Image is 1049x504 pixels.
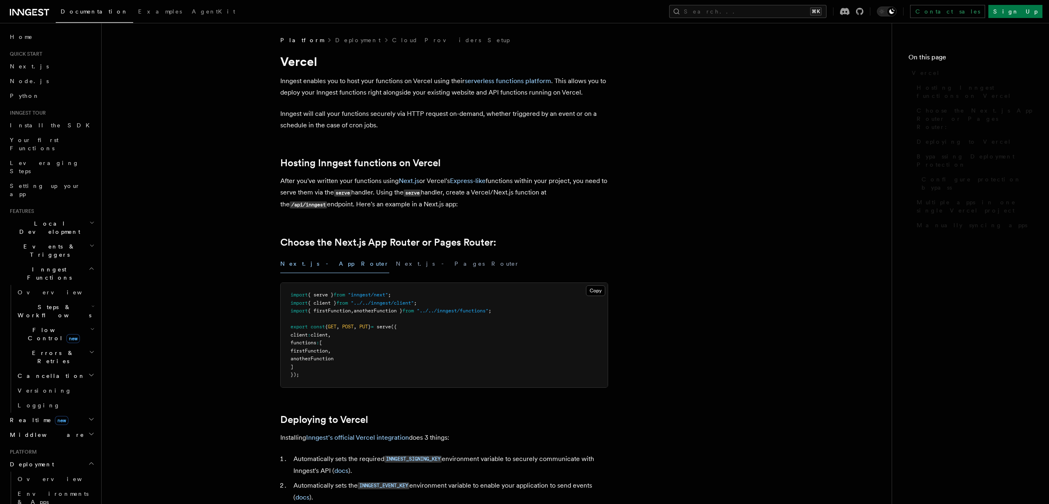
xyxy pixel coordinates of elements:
span: Features [7,208,34,215]
a: Next.js [399,177,419,185]
span: Middleware [7,431,84,439]
span: POST [342,324,354,330]
a: Hosting Inngest functions on Vercel [280,157,440,169]
span: serve [377,324,391,330]
span: { [325,324,328,330]
span: Node.js [10,78,49,84]
p: Inngest enables you to host your functions on Vercel using their . This allows you to deploy your... [280,75,608,98]
a: Manually syncing apps [913,218,1033,233]
a: Bypassing Deployment Protection [913,149,1033,172]
span: export [291,324,308,330]
span: import [291,292,308,298]
span: client [291,332,308,338]
button: Next.js - Pages Router [396,255,520,273]
span: Flow Control [14,326,90,342]
span: Install the SDK [10,122,95,129]
span: Configure protection bypass [922,175,1033,192]
span: firstFunction [291,348,328,354]
kbd: ⌘K [810,7,822,16]
a: docs [295,493,309,501]
li: Automatically sets the environment variable to enable your application to send events ( ). [291,480,608,503]
a: Versioning [14,383,96,398]
span: Home [10,33,33,41]
span: Overview [18,289,102,296]
a: Deployment [335,36,381,44]
span: Vercel [912,69,940,77]
button: Events & Triggers [7,239,96,262]
a: serverless functions platform [465,77,551,85]
span: [ [319,340,322,346]
span: Examples [138,8,182,15]
a: docs [334,467,348,475]
a: Express-like [450,177,486,185]
p: After you've written your functions using or Vercel's functions within your project, you need to ... [280,175,608,210]
span: Steps & Workflows [14,303,91,319]
span: Platform [280,36,324,44]
a: Configure protection bypass [918,172,1033,195]
a: Hosting Inngest functions on Vercel [913,80,1033,103]
a: Vercel [908,66,1033,80]
span: Python [10,93,40,99]
span: Deploying to Vercel [917,138,1011,146]
code: /api/inngest [290,201,327,208]
span: } [368,324,371,330]
span: import [291,308,308,314]
span: Inngest Functions [7,265,89,282]
a: Overview [14,285,96,300]
button: Search...⌘K [669,5,826,18]
span: Platform [7,449,37,455]
a: Choose the Next.js App Router or Pages Router: [913,103,1033,134]
span: client [311,332,328,338]
button: Realtimenew [7,413,96,427]
h1: Vercel [280,54,608,69]
span: const [311,324,325,330]
span: Deployment [7,460,54,468]
a: Choose the Next.js App Router or Pages Router: [280,237,496,248]
button: Steps & Workflows [14,300,96,323]
span: Hosting Inngest functions on Vercel [917,84,1033,100]
span: GET [328,324,336,330]
span: { client } [308,300,336,306]
span: Versioning [18,387,72,394]
span: "inngest/next" [348,292,388,298]
a: Sign Up [988,5,1042,18]
a: Install the SDK [7,118,96,133]
span: ; [488,308,491,314]
a: Home [7,29,96,44]
span: Multiple apps in one single Vercel project [917,198,1033,215]
a: INNGEST_SIGNING_KEY [384,455,442,463]
span: , [328,332,331,338]
li: Automatically sets the required environment variable to securely communicate with Inngest's API ( ). [291,453,608,477]
button: Middleware [7,427,96,442]
button: Cancellation [14,368,96,383]
a: Multiple apps in one single Vercel project [913,195,1033,218]
span: Bypassing Deployment Protection [917,152,1033,169]
span: , [351,308,354,314]
button: Inngest Functions [7,262,96,285]
span: Documentation [61,8,128,15]
span: Your first Functions [10,137,59,151]
a: Inngest's official Vercel integration [306,434,409,441]
a: Examples [133,2,187,22]
h4: On this page [908,52,1033,66]
a: Next.js [7,59,96,74]
span: Overview [18,476,102,482]
span: anotherFunction } [354,308,402,314]
button: Errors & Retries [14,346,96,368]
span: }); [291,372,299,377]
a: Deploying to Vercel [280,414,368,425]
span: new [55,416,68,425]
span: Manually syncing apps [917,221,1027,229]
span: from [336,300,348,306]
span: Next.js [10,63,49,70]
span: import [291,300,308,306]
span: functions [291,340,316,346]
span: ({ [391,324,397,330]
a: Documentation [56,2,133,23]
a: Setting up your app [7,179,96,201]
span: , [336,324,339,330]
span: { serve } [308,292,334,298]
code: serve [334,190,351,197]
span: Errors & Retries [14,349,89,365]
div: Inngest Functions [7,285,96,413]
